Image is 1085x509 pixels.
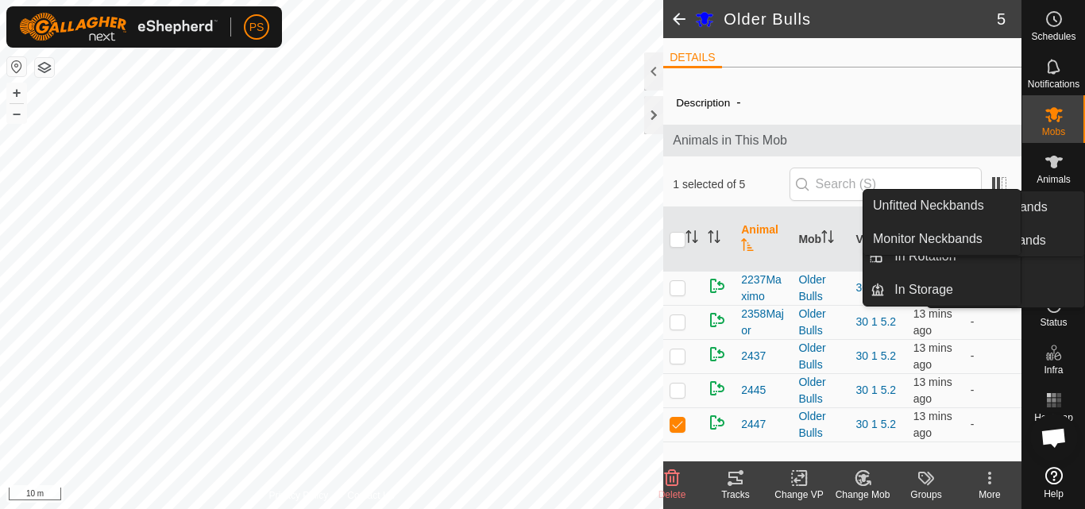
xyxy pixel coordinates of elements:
[894,280,953,299] span: In Storage
[1044,365,1063,375] span: Infra
[873,196,984,215] span: Unfitted Neckbands
[964,407,1021,442] td: -
[269,488,329,503] a: Privacy Policy
[821,233,834,245] p-sorticon: Activate to sort
[894,488,958,502] div: Groups
[741,241,754,253] p-sorticon: Activate to sort
[7,104,26,123] button: –
[856,349,897,362] a: 30 1 5.2
[741,306,786,339] span: 2358Major
[1042,127,1065,137] span: Mobs
[863,223,1021,255] a: Monitor Neckbands
[741,348,766,364] span: 2437
[741,382,766,399] span: 2445
[798,374,843,407] div: Older Bulls
[964,339,1021,373] td: -
[856,418,897,430] a: 30 1 5.2
[798,408,843,442] div: Older Bulls
[1037,175,1071,184] span: Animals
[873,229,983,249] span: Monitor Neckbands
[831,488,894,502] div: Change Mob
[741,272,786,305] span: 2237Maximo
[913,307,952,337] span: 19 Sept 2025, 10:25 pm
[885,241,1021,272] a: In Rotation
[964,305,1021,339] td: -
[249,19,264,36] span: PS
[347,488,394,503] a: Contact Us
[735,207,792,272] th: Animal
[798,340,843,373] div: Older Bulls
[708,276,727,295] img: returning on
[708,310,727,330] img: returning on
[673,176,789,193] span: 1 selected of 5
[913,341,952,371] span: 19 Sept 2025, 10:25 pm
[1031,32,1075,41] span: Schedules
[1044,489,1064,499] span: Help
[856,281,897,294] a: 30 1 5.2
[7,57,26,76] button: Reset Map
[1040,318,1067,327] span: Status
[798,306,843,339] div: Older Bulls
[708,379,727,398] img: returning on
[1028,79,1079,89] span: Notifications
[724,10,997,29] h2: Older Bulls
[676,97,730,109] label: Description
[673,131,1012,150] span: Animals in This Mob
[1034,413,1073,422] span: Heatmap
[35,58,54,77] button: Map Layers
[863,241,1021,272] li: In Rotation
[708,345,727,364] img: returning on
[792,207,849,272] th: Mob
[1030,414,1078,461] div: Open chat
[19,13,218,41] img: Gallagher Logo
[894,247,956,266] span: In Rotation
[741,416,766,433] span: 2447
[7,83,26,102] button: +
[658,489,686,500] span: Delete
[856,384,897,396] a: 30 1 5.2
[850,207,907,272] th: VP
[798,272,843,305] div: Older Bulls
[790,168,982,201] input: Search (S)
[913,376,952,405] span: 19 Sept 2025, 10:25 pm
[964,373,1021,407] td: -
[856,315,897,328] a: 30 1 5.2
[730,89,747,115] span: -
[863,190,1021,222] a: Unfitted Neckbands
[767,488,831,502] div: Change VP
[708,413,727,432] img: returning on
[997,7,1006,31] span: 5
[958,488,1021,502] div: More
[708,233,720,245] p-sorticon: Activate to sort
[913,410,952,439] span: 19 Sept 2025, 10:25 pm
[863,274,1021,306] li: In Storage
[663,49,721,68] li: DETAILS
[1022,461,1085,505] a: Help
[704,488,767,502] div: Tracks
[685,233,698,245] p-sorticon: Activate to sort
[885,274,1021,306] a: In Storage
